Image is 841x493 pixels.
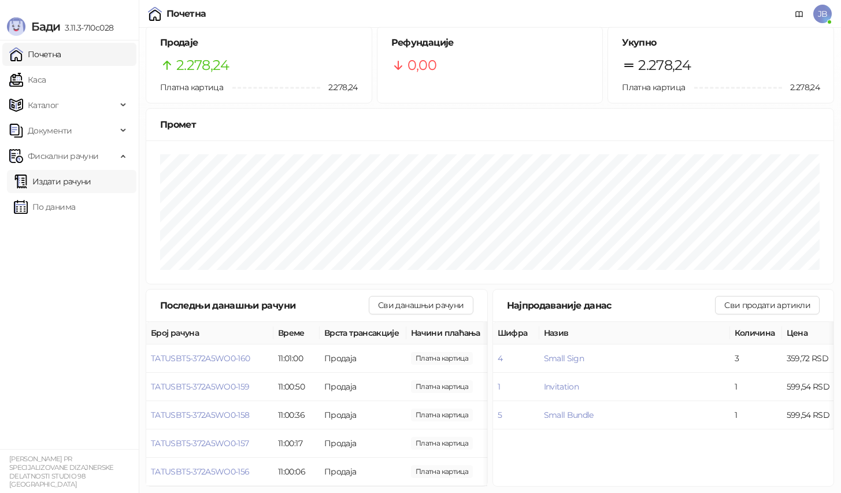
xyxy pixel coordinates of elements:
a: Почетна [9,43,61,66]
div: Промет [160,117,820,132]
span: 2.278,24 [782,81,820,94]
div: Најпродаваније данас [507,298,716,313]
button: TATUSBT5-372A5WO0-159 [151,381,250,392]
span: 2.278,24 [320,81,358,94]
td: 11:01:00 [273,344,320,373]
button: Сви данашњи рачуни [369,296,473,314]
th: Начини плаћања [406,322,522,344]
button: TATUSBT5-372A5WO0-157 [151,438,249,448]
button: Сви продати артикли [715,296,820,314]
td: 11:00:17 [273,429,320,458]
a: Каса [9,68,46,91]
a: Документација [790,5,809,23]
th: Број рачуна [146,322,273,344]
td: Продаја [320,344,406,373]
th: Назив [539,322,730,344]
span: Фискални рачуни [28,144,98,168]
span: 2.278,24 [176,54,229,76]
a: По данима [14,195,75,218]
td: Продаја [320,373,406,401]
td: 1 [730,373,782,401]
button: 4 [498,353,502,364]
td: 1 [730,401,782,429]
button: Small Bundle [544,410,594,420]
button: 5 [498,410,502,420]
button: 1 [498,381,500,392]
span: Бади [31,20,60,34]
span: 359,72 [411,380,473,393]
h5: Продаје [160,36,358,50]
div: Почетна [166,9,206,18]
td: 11:00:50 [273,373,320,401]
button: TATUSBT5-372A5WO0-156 [151,466,250,477]
span: 3.11.3-710c028 [60,23,113,33]
td: Продаја [320,429,406,458]
td: 11:00:06 [273,458,320,486]
td: Продаја [320,401,406,429]
span: 599,54 [411,437,473,450]
td: 3 [730,344,782,373]
button: Invitation [544,381,579,392]
span: JB [813,5,832,23]
span: 359,72 [411,465,473,478]
span: 359,72 [411,352,473,365]
span: Документи [28,119,72,142]
div: Последњи данашњи рачуни [160,298,369,313]
small: [PERSON_NAME] PR SPECIJALIZOVANE DIZAJNERSKE DELATNOSTI STUDIO 98 [GEOGRAPHIC_DATA] [9,455,114,488]
span: 599,54 [411,409,473,421]
span: Платна картица [160,82,223,92]
td: Продаја [320,458,406,486]
button: Small Sign [544,353,584,364]
td: 11:00:36 [273,401,320,429]
th: Врста трансакције [320,322,406,344]
h5: Рефундације [391,36,589,50]
th: Количина [730,322,782,344]
h5: Укупно [622,36,820,50]
span: Платна картица [622,82,685,92]
img: Logo [7,17,25,36]
a: Издати рачуни [14,170,91,193]
th: Шифра [493,322,539,344]
th: Време [273,322,320,344]
span: 0,00 [407,54,436,76]
span: Каталог [28,94,59,117]
span: 2.278,24 [638,54,691,76]
button: TATUSBT5-372A5WO0-158 [151,410,250,420]
button: TATUSBT5-372A5WO0-160 [151,353,250,364]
